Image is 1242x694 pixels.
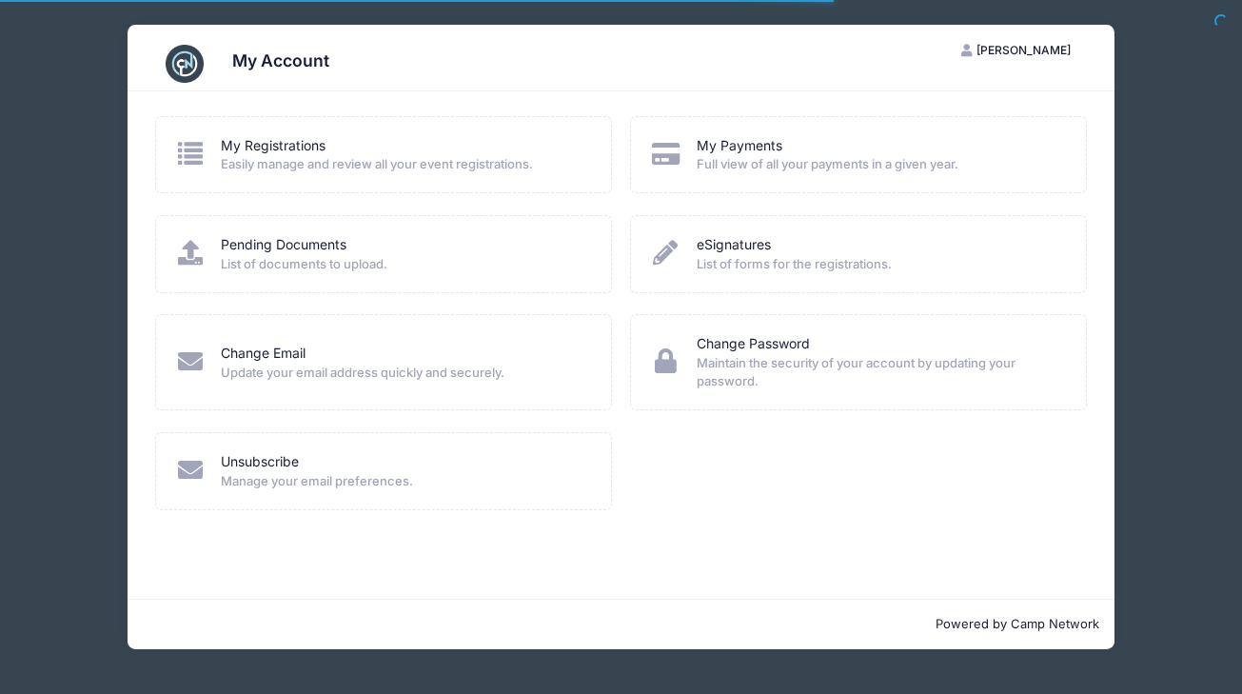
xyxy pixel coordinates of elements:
span: Easily manage and review all your event registrations. [221,155,586,174]
span: Maintain the security of your account by updating your password. [697,354,1062,391]
span: Full view of all your payments in a given year. [697,155,1062,174]
button: [PERSON_NAME] [944,34,1087,67]
span: Manage your email preferences. [221,472,586,491]
span: List of forms for the registrations. [697,255,1062,274]
a: eSignatures [697,235,771,255]
a: Pending Documents [221,235,346,255]
a: My Payments [697,136,782,156]
a: Unsubscribe [221,452,299,472]
p: Powered by Camp Network [143,615,1099,634]
a: My Registrations [221,136,325,156]
img: CampNetwork [166,45,204,83]
h3: My Account [232,50,329,70]
a: Change Password [697,334,810,354]
a: Change Email [221,344,306,364]
span: [PERSON_NAME] [976,43,1071,57]
span: List of documents to upload. [221,255,586,274]
span: Update your email address quickly and securely. [221,364,586,383]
